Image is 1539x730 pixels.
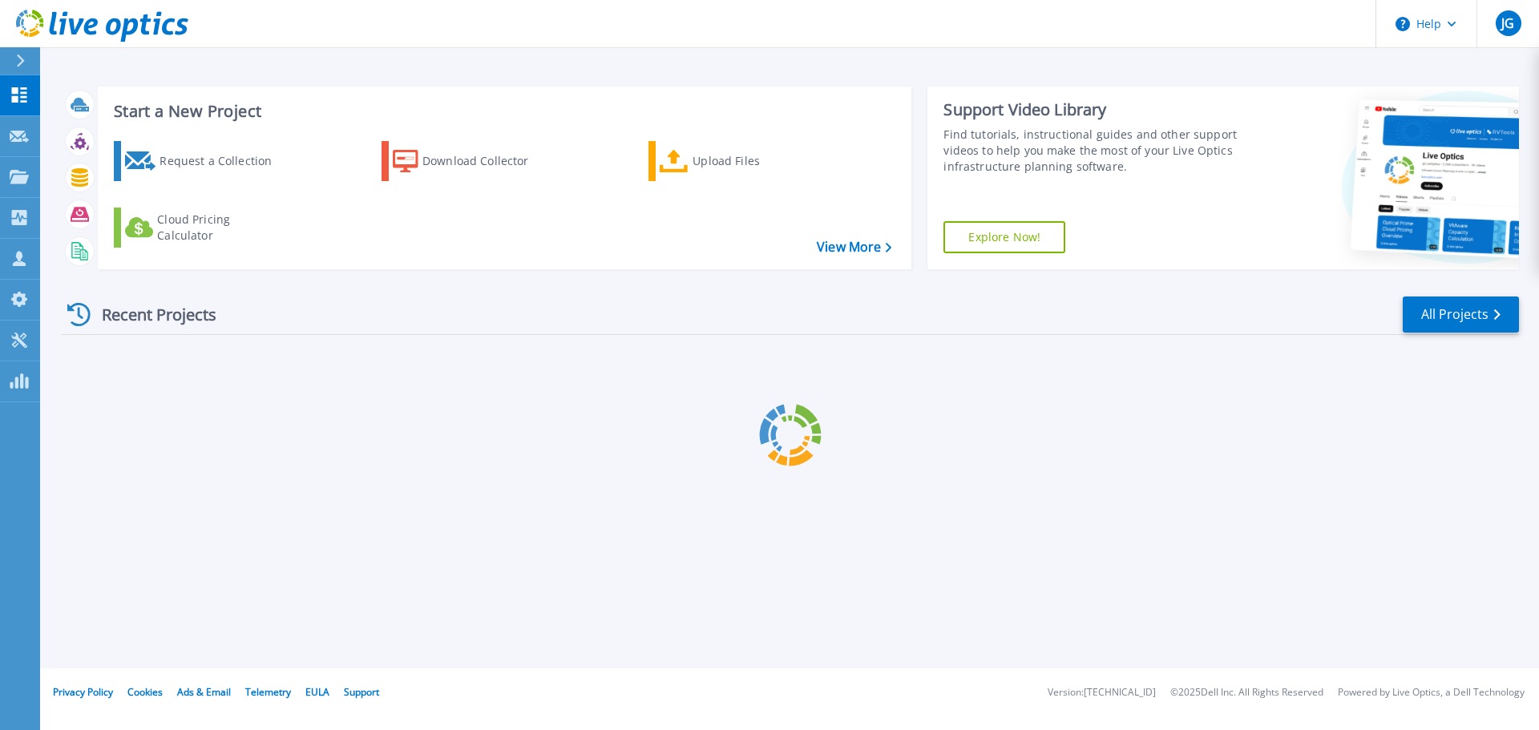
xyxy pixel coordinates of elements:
a: Upload Files [648,141,827,181]
a: EULA [305,685,329,699]
div: Upload Files [693,145,821,177]
a: Ads & Email [177,685,231,699]
a: Support [344,685,379,699]
a: Privacy Policy [53,685,113,699]
div: Request a Collection [160,145,288,177]
div: Cloud Pricing Calculator [157,212,285,244]
div: Download Collector [422,145,551,177]
li: © 2025 Dell Inc. All Rights Reserved [1170,688,1323,698]
a: All Projects [1403,296,1519,333]
a: Request a Collection [114,141,293,181]
a: Download Collector [382,141,560,181]
div: Support Video Library [943,99,1245,120]
a: Telemetry [245,685,291,699]
li: Version: [TECHNICAL_ID] [1048,688,1156,698]
a: Cloud Pricing Calculator [114,208,293,248]
a: View More [817,240,891,255]
li: Powered by Live Optics, a Dell Technology [1338,688,1525,698]
div: Recent Projects [62,295,238,334]
a: Explore Now! [943,221,1065,253]
div: Find tutorials, instructional guides and other support videos to help you make the most of your L... [943,127,1245,175]
span: JG [1501,17,1514,30]
a: Cookies [127,685,163,699]
h3: Start a New Project [114,103,891,120]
